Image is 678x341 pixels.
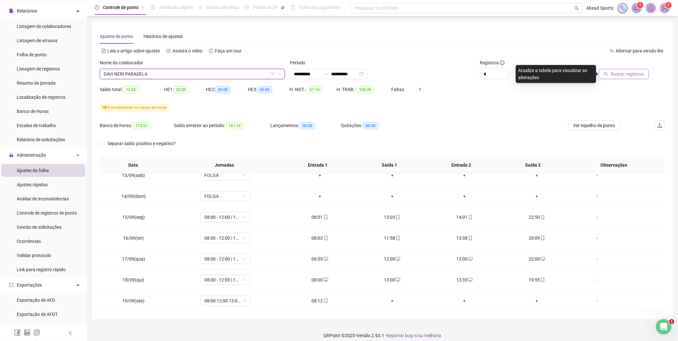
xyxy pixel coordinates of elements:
[100,86,164,93] div: Saldo total:
[573,122,615,129] span: Ver espelho de ponto
[323,236,328,240] span: mobile
[599,69,649,79] button: Buscar registros
[133,122,150,129] span: 173:57
[500,60,505,65] span: info-circle
[506,276,568,283] div: 19:55
[141,6,145,10] span: pushpin
[204,212,246,222] span: 08:00 - 12:00 | 13:00 - 18:00
[361,172,423,179] div: +
[433,235,496,242] div: 13:38
[540,278,545,282] span: mobile
[506,172,568,179] div: +
[300,122,315,129] span: 00:00
[433,255,496,263] div: 13:00
[468,236,473,240] span: mobile
[619,5,626,12] img: sparkle-icon.fc2bf0ac1784a2077858766a79e2daf3.svg
[569,156,660,174] th: Observações
[209,49,213,53] span: history
[144,34,183,39] span: Histórico de ajustes
[17,298,55,303] span: Exportação de AFD
[107,48,160,53] span: Leia o artigo sobre ajustes
[354,156,425,174] th: Saída 1
[122,298,144,303] span: 19/09(sex)
[204,275,246,285] span: 08:00 - 12:00 | 13:00 - 18:00
[9,9,14,13] span: file
[648,5,654,11] span: bell
[361,235,423,242] div: 11:58
[17,80,56,86] span: Resumo da jornada
[290,59,310,66] label: Período
[215,48,242,53] span: Faça um tour
[122,256,145,262] span: 17/09(qua)
[17,109,49,114] span: Banco de Horas
[363,122,378,129] span: 00:00
[17,52,47,57] span: Folha de ponto
[395,278,400,282] span: desktop
[17,95,65,100] span: Localização de registros
[337,86,391,93] div: H. TRAB.:
[578,255,616,263] div: -
[506,255,568,263] div: 22:00
[289,214,351,221] div: 08:01
[204,191,246,201] span: FOLGA
[480,59,505,66] span: Registros
[291,5,295,10] span: book
[361,214,423,221] div: 13:03
[122,215,145,220] span: 15/09(seg)
[616,48,664,53] span: Alternar para versão lite
[68,331,73,336] span: left
[282,156,354,174] th: Entrada 1
[289,297,351,304] div: 08:12
[361,255,423,263] div: 12:00
[17,267,66,272] span: Link para registro rápido
[433,214,496,221] div: 14:01
[578,235,616,242] div: -
[100,122,174,129] div: Banco de horas:
[100,104,169,111] span: contabilizada no banco de horas
[506,193,568,200] div: +
[506,214,568,221] div: 22:50
[207,5,239,10] span: Gestão de férias
[102,105,109,110] span: HE 1
[123,277,144,282] span: 18/09(qui)
[506,235,568,242] div: 20:09
[121,194,146,199] span: 14/09(dom)
[100,156,167,174] th: Data
[17,253,51,258] span: Validar protocolo
[173,86,189,93] span: 22:09
[17,24,71,29] span: Listagem de colaboradores
[17,196,69,201] span: Análise de inconsistências
[103,5,139,10] span: Controle de ponto
[395,257,400,261] span: desktop
[395,215,400,219] span: mobile
[104,69,281,79] span: DAVI NERI PARADELA
[289,255,351,263] div: 06:55
[270,122,341,129] div: Lançamentos:
[167,156,282,174] th: Jornadas
[204,233,246,243] span: 08:00 - 12:00 | 13:00 - 18:00
[568,120,620,131] button: Ver espelho de ponto
[33,329,40,336] span: instagram
[578,214,616,221] div: -
[361,193,423,200] div: +
[578,172,616,179] div: -
[587,5,614,12] span: Ahead Sports
[299,5,340,10] span: Folha de pagamento
[105,140,178,147] span: Separar saldo positivo e negativo?
[9,153,14,157] span: lock
[226,122,243,129] span: 161:14
[204,254,246,264] span: 08:00 - 12:00 | 13:00 - 18:00
[634,5,640,11] span: notification
[361,276,423,283] div: 13:00
[9,283,14,287] span: export
[433,297,496,304] div: +
[323,299,328,303] span: mobile
[206,86,248,93] div: HE 2:
[17,210,77,216] span: Controle de registros de ponto
[281,6,285,10] span: pushpin
[290,86,337,93] div: H. NOT.:
[361,297,423,304] div: +
[172,48,202,53] span: Assista o vídeo
[17,123,56,128] span: Escalas de trabalho
[101,49,106,53] span: file-text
